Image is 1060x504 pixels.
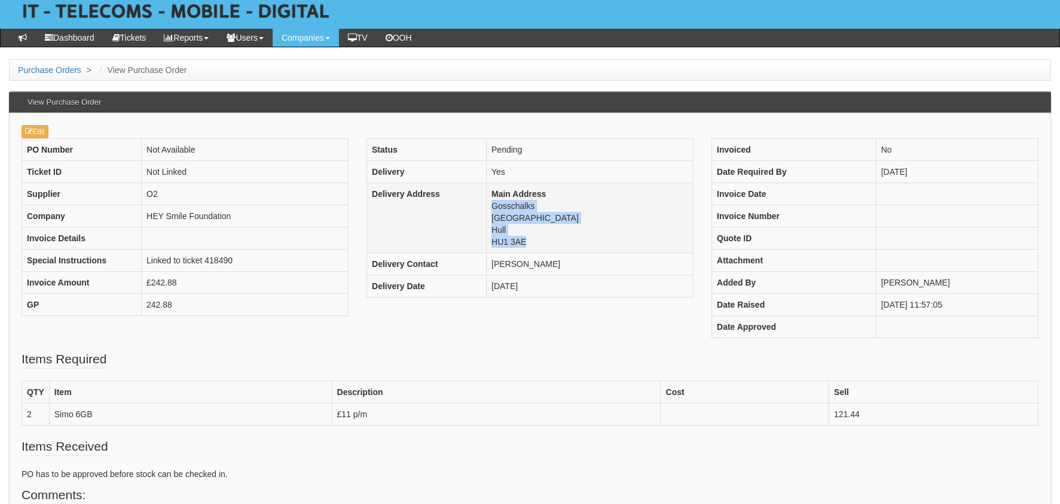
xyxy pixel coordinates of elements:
td: £242.88 [142,272,349,294]
a: TV [339,29,377,47]
a: Users [218,29,273,47]
td: 121.44 [829,403,1038,426]
th: Date Required By [711,161,876,183]
td: 242.88 [142,294,349,316]
th: Status [366,139,486,161]
td: Yes [486,161,693,183]
a: Tickets [103,29,155,47]
th: Company [22,205,142,227]
b: Main Address [491,189,546,199]
td: Not Available [142,139,349,161]
td: Simo 6GB [49,403,332,426]
th: Date Raised [711,294,876,316]
th: Delivery Contact [366,253,486,275]
th: Delivery Date [366,275,486,297]
a: Edit [22,125,48,138]
p: PO has to be approved before stock can be checked in. [22,468,1038,480]
th: QTY [22,381,50,403]
li: View Purchase Order [97,64,187,76]
th: Invoice Number [711,205,876,227]
th: Invoice Details [22,227,142,250]
th: Ticket ID [22,161,142,183]
th: Invoice Amount [22,272,142,294]
td: Linked to ticket 418490 [142,250,349,272]
td: [DATE] [876,161,1038,183]
td: [DATE] 11:57:05 [876,294,1038,316]
td: Pending [486,139,693,161]
th: Quote ID [711,227,876,250]
td: [PERSON_NAME] [876,272,1038,294]
td: O2 [142,183,349,205]
td: HEY Smile Foundation [142,205,349,227]
a: OOH [377,29,421,47]
td: [DATE] [486,275,693,297]
a: Dashboard [36,29,103,47]
td: [PERSON_NAME] [486,253,693,275]
a: Reports [155,29,218,47]
th: Attachment [711,250,876,272]
th: Invoice Date [711,183,876,205]
th: Sell [829,381,1038,403]
th: Special Instructions [22,250,142,272]
th: Added By [711,272,876,294]
th: Item [49,381,332,403]
td: 2 [22,403,50,426]
th: Cost [661,381,829,403]
legend: Items Received [22,438,108,456]
td: £11 p/m [332,403,661,426]
a: Purchase Orders [18,65,81,75]
th: PO Number [22,139,142,161]
th: Delivery Address [366,183,486,253]
span: > [84,65,94,75]
td: Not Linked [142,161,349,183]
th: Invoiced [711,139,876,161]
th: Supplier [22,183,142,205]
td: No [876,139,1038,161]
th: Description [332,381,661,403]
td: Gosschalks [GEOGRAPHIC_DATA] Hull HU1 3AE [486,183,693,253]
legend: Items Required [22,350,106,369]
a: Companies [273,29,339,47]
h3: View Purchase Order [22,92,107,113]
th: Date Approved [711,316,876,338]
th: GP [22,294,142,316]
th: Delivery [366,161,486,183]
